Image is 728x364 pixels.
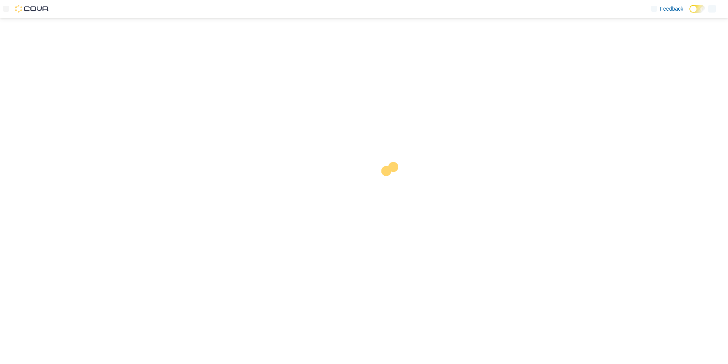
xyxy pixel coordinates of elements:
img: cova-loader [364,156,421,213]
input: Dark Mode [689,5,705,13]
a: Feedback [648,1,686,16]
img: Cova [15,5,49,13]
span: Feedback [660,5,683,13]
